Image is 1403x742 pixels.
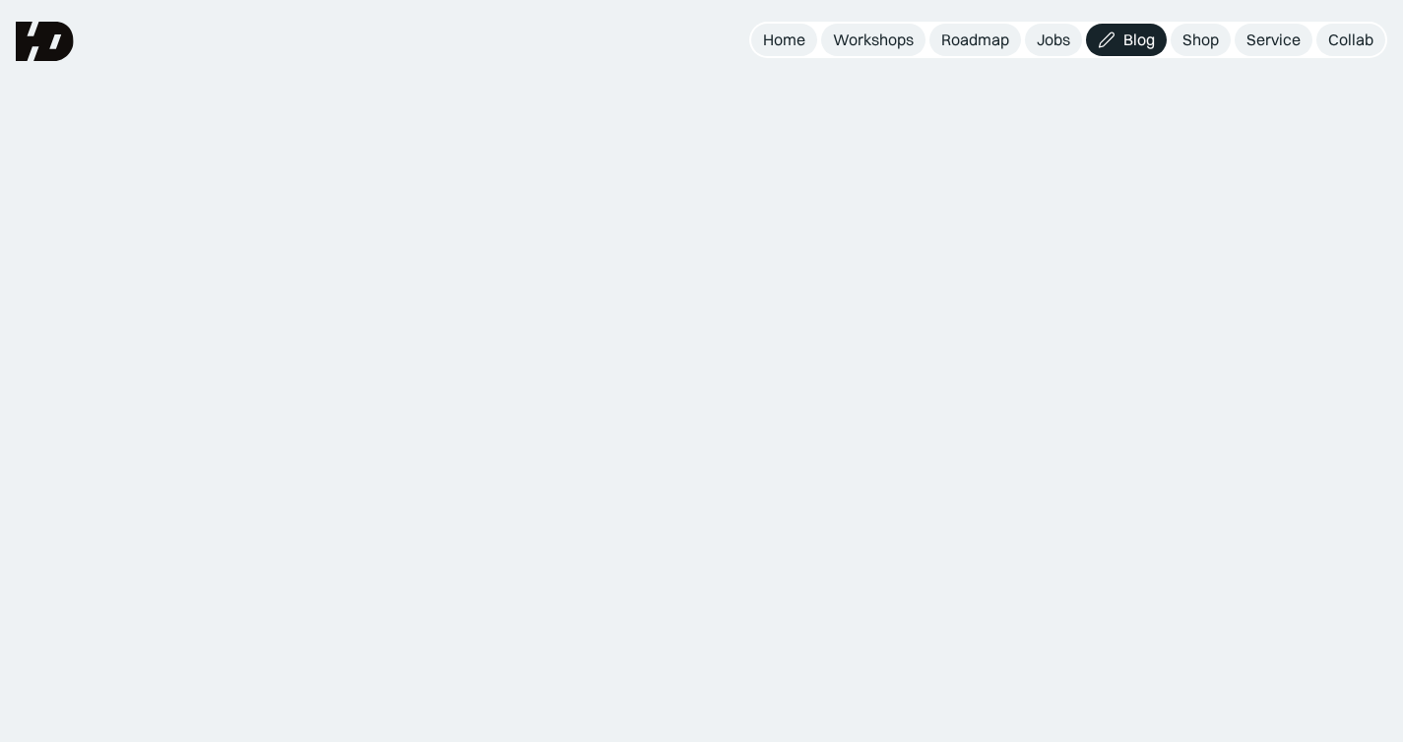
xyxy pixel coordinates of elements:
a: Service [1235,24,1312,56]
a: Shop [1171,24,1231,56]
div: Jobs [1037,30,1070,50]
a: Workshops [821,24,925,56]
a: Home [751,24,817,56]
div: Home [763,30,805,50]
div: Workshops [833,30,914,50]
div: Shop [1182,30,1219,50]
div: Roadmap [941,30,1009,50]
a: Collab [1316,24,1385,56]
div: Blog [1123,30,1155,50]
div: Collab [1328,30,1373,50]
a: Jobs [1025,24,1082,56]
a: Blog [1086,24,1167,56]
div: Service [1246,30,1301,50]
a: Roadmap [929,24,1021,56]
